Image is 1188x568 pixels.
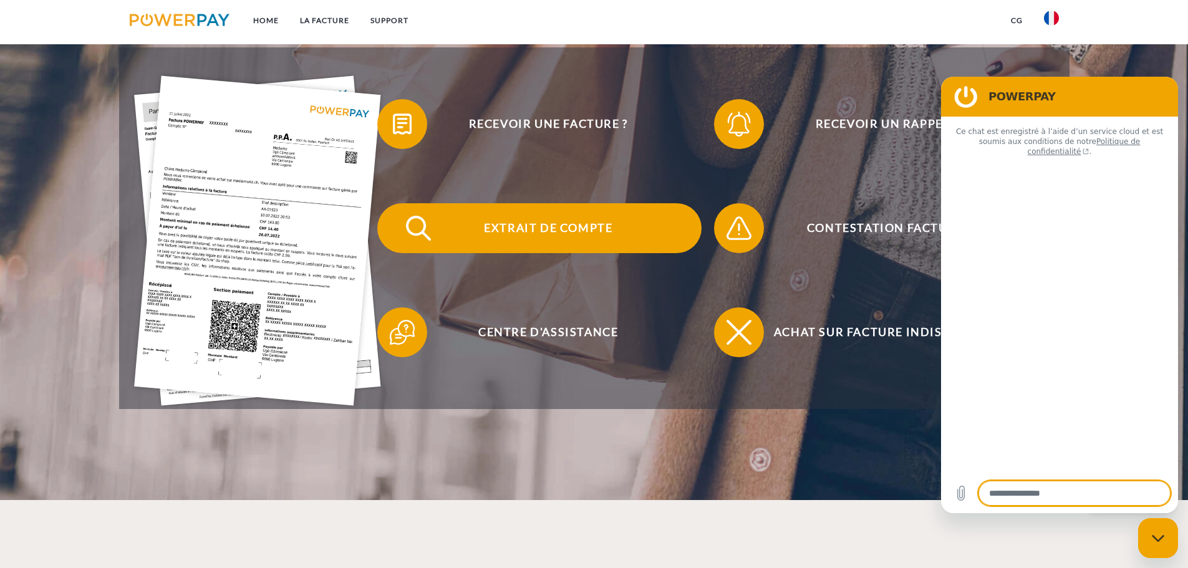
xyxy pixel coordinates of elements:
img: single_invoice_powerpay_fr.jpg [134,76,381,406]
span: Contestation Facture [732,203,1038,253]
button: Recevoir une facture ? [377,99,702,149]
img: fr [1044,11,1059,26]
button: Contestation Facture [714,203,1038,253]
img: logo-powerpay.svg [130,14,230,26]
button: Recevoir un rappel? [714,99,1038,149]
img: qb_bill.svg [387,108,418,140]
iframe: Fenêtre de messagerie [941,77,1178,513]
a: Home [243,9,289,32]
span: Extrait de compte [395,203,701,253]
button: Extrait de compte [377,203,702,253]
a: Support [360,9,419,32]
button: Achat sur facture indisponible [714,307,1038,357]
span: Recevoir une facture ? [395,99,701,149]
img: qb_help.svg [387,317,418,348]
span: Achat sur facture indisponible [732,307,1038,357]
button: Centre d'assistance [377,307,702,357]
img: qb_search.svg [403,213,434,244]
img: qb_bell.svg [723,108,755,140]
img: qb_close.svg [723,317,755,348]
a: LA FACTURE [289,9,360,32]
iframe: Bouton de lancement de la fenêtre de messagerie, conversation en cours [1138,518,1178,558]
span: Centre d'assistance [395,307,701,357]
span: Recevoir un rappel? [732,99,1038,149]
img: qb_warning.svg [723,213,755,244]
a: CG [1000,9,1033,32]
